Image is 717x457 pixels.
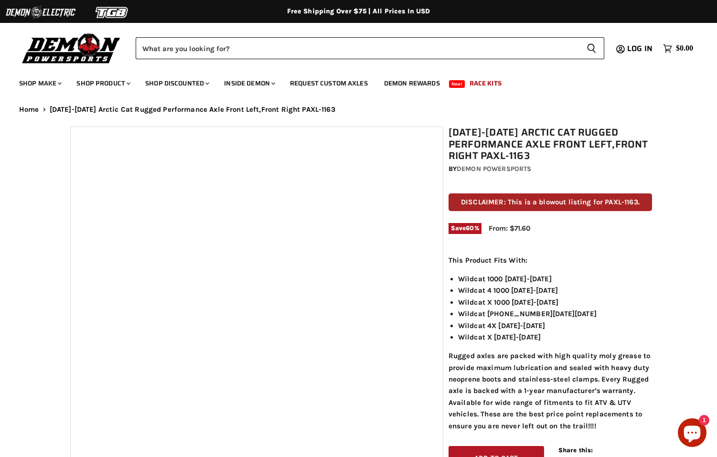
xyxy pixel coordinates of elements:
a: Request Custom Axles [283,74,375,93]
a: $0.00 [658,42,698,55]
a: Shop Make [12,74,67,93]
span: $0.00 [676,44,693,53]
img: Demon Electric Logo 2 [5,3,76,21]
li: Wildcat 4 1000 [DATE]-[DATE] [458,285,652,296]
a: Demon Powersports [457,165,531,173]
a: Shop Discounted [138,74,215,93]
span: From: $71.60 [489,224,530,233]
div: Rugged axles are packed with high quality moly grease to provide maximum lubrication and sealed w... [449,255,652,432]
img: TGB Logo 2 [76,3,148,21]
span: Log in [627,43,653,54]
span: [DATE]-[DATE] Arctic Cat Rugged Performance Axle Front Left,Front Right PAXL-1163 [50,106,335,114]
button: Search [579,37,604,59]
span: New! [449,80,465,88]
li: Wildcat X [DATE]-[DATE] [458,331,652,343]
li: Wildcat X 1000 [DATE]-[DATE] [458,297,652,308]
h1: [DATE]-[DATE] Arctic Cat Rugged Performance Axle Front Left,Front Right PAXL-1163 [449,127,652,162]
input: Search [136,37,579,59]
inbox-online-store-chat: Shopify online store chat [675,418,709,449]
form: Product [136,37,604,59]
a: Race Kits [462,74,509,93]
a: Demon Rewards [377,74,447,93]
span: Save % [449,223,482,234]
a: Shop Product [69,74,136,93]
p: This Product Fits With: [449,255,652,266]
a: Log in [623,44,658,53]
li: Wildcat 1000 [DATE]-[DATE] [458,273,652,285]
p: DISCLAIMER: This is a blowout listing for PAXL-1163. [449,193,652,211]
li: Wildcat 4X [DATE]-[DATE] [458,320,652,331]
img: Demon Powersports [19,31,124,65]
a: Home [19,106,39,114]
div: by [449,164,652,174]
a: Inside Demon [217,74,281,93]
span: Share this: [558,446,593,454]
li: Wildcat [PHONE_NUMBER][DATE][DATE] [458,308,652,319]
span: 60 [466,224,474,232]
ul: Main menu [12,70,691,93]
